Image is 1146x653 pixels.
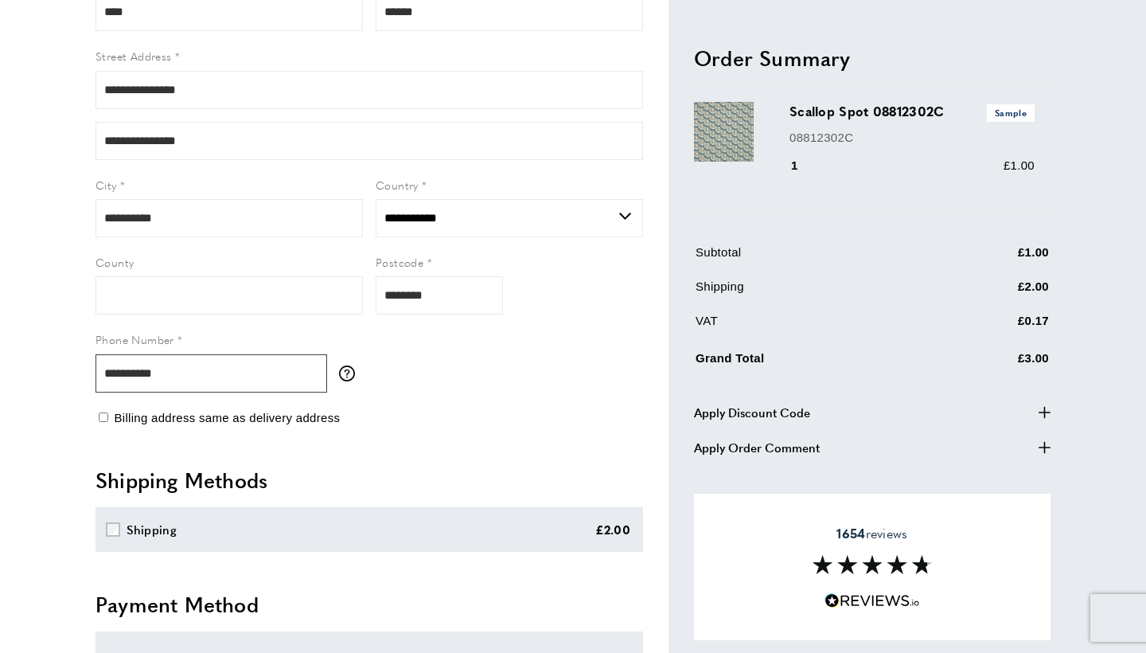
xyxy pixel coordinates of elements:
[789,127,1035,147] p: 08812302C
[694,43,1050,72] h2: Order Summary
[939,346,1049,380] td: £3.00
[836,526,907,542] span: reviews
[696,311,937,342] td: VAT
[789,156,821,175] div: 1
[595,520,631,539] div: £2.00
[376,254,423,270] span: Postcode
[95,331,174,347] span: Phone Number
[694,402,810,421] span: Apply Discount Code
[99,413,108,422] input: Billing address same as delivery address
[127,520,177,539] div: Shipping
[939,277,1049,308] td: £2.00
[95,590,643,619] h2: Payment Method
[789,102,1035,121] h3: Scallop Spot 08812302C
[987,104,1035,121] span: Sample
[376,177,419,193] span: Country
[696,277,937,308] td: Shipping
[95,177,117,193] span: City
[939,311,1049,342] td: £0.17
[95,466,643,495] h2: Shipping Methods
[939,243,1049,274] td: £1.00
[1004,158,1035,172] span: £1.00
[114,411,340,424] span: Billing address same as delivery address
[813,555,932,574] img: Reviews section
[95,48,172,64] span: Street Address
[694,102,754,162] img: Scallop Spot 08812302C
[339,366,363,381] button: More information
[824,593,920,608] img: Reviews.io 5 stars
[696,346,937,380] td: Grand Total
[95,254,134,270] span: County
[694,437,820,456] span: Apply Order Comment
[836,524,865,542] strong: 1654
[696,243,937,274] td: Subtotal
